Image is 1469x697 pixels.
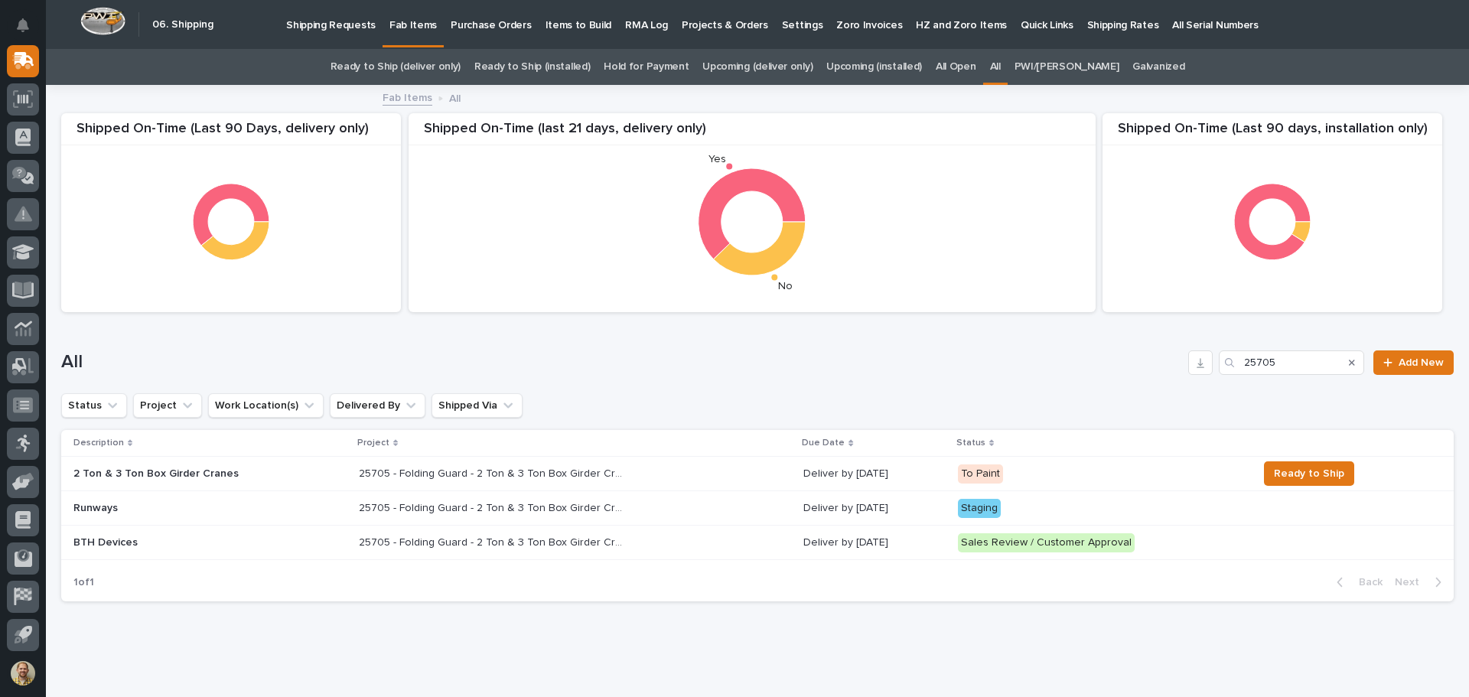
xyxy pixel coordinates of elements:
[80,7,125,35] img: Workspace Logo
[1015,49,1119,85] a: PWI/[PERSON_NAME]
[1324,575,1389,589] button: Back
[359,499,630,515] p: 25705 - Folding Guard - 2 Ton & 3 Ton Box Girder Cranes
[133,393,202,418] button: Project
[1399,357,1444,368] span: Add New
[1132,49,1184,85] a: Galvanized
[702,49,813,85] a: Upcoming (deliver only)
[958,533,1135,552] div: Sales Review / Customer Approval
[1103,121,1442,146] div: Shipped On-Time (Last 90 days, installation only)
[357,435,389,451] p: Project
[73,435,124,451] p: Description
[604,49,689,85] a: Hold for Payment
[61,121,401,146] div: Shipped On-Time (Last 90 Days, delivery only)
[61,457,1454,491] tr: 2 Ton & 3 Ton Box Girder Cranes25705 - Folding Guard - 2 Ton & 3 Ton Box Girder Cranes25705 - Fol...
[73,536,341,549] p: BTH Devices
[1373,350,1454,375] a: Add New
[61,564,106,601] p: 1 of 1
[1389,575,1454,589] button: Next
[359,464,630,480] p: 25705 - Folding Guard - 2 Ton & 3 Ton Box Girder Cranes
[73,467,341,480] p: 2 Ton & 3 Ton Box Girder Cranes
[1395,575,1428,589] span: Next
[778,282,793,292] text: No
[19,18,39,43] div: Notifications
[61,393,127,418] button: Status
[708,154,726,164] text: Yes
[956,435,985,451] p: Status
[1274,464,1344,483] span: Ready to Ship
[802,435,845,451] p: Due Date
[936,49,976,85] a: All Open
[331,49,461,85] a: Ready to Ship (deliver only)
[803,502,946,515] p: Deliver by [DATE]
[61,526,1454,560] tr: BTH Devices25705 - Folding Guard - 2 Ton & 3 Ton Box Girder Cranes25705 - Folding Guard - 2 Ton &...
[409,121,1096,146] div: Shipped On-Time (last 21 days, delivery only)
[958,499,1001,518] div: Staging
[803,467,946,480] p: Deliver by [DATE]
[449,89,461,106] p: All
[1350,575,1383,589] span: Back
[990,49,1001,85] a: All
[826,49,922,85] a: Upcoming (installed)
[1219,350,1364,375] input: Search
[1264,461,1354,486] button: Ready to Ship
[73,502,341,515] p: Runways
[330,393,425,418] button: Delivered By
[208,393,324,418] button: Work Location(s)
[803,536,946,549] p: Deliver by [DATE]
[61,491,1454,526] tr: Runways25705 - Folding Guard - 2 Ton & 3 Ton Box Girder Cranes25705 - Folding Guard - 2 Ton & 3 T...
[383,88,432,106] a: Fab Items
[958,464,1003,484] div: To Paint
[61,351,1182,373] h1: All
[7,9,39,41] button: Notifications
[432,393,523,418] button: Shipped Via
[7,657,39,689] button: users-avatar
[152,18,213,31] h2: 06. Shipping
[359,533,630,549] p: 25705 - Folding Guard - 2 Ton & 3 Ton Box Girder Cranes
[474,49,590,85] a: Ready to Ship (installed)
